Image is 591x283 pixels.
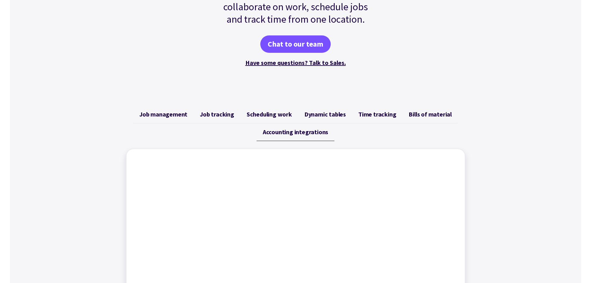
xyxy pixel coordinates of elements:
span: Accounting integrations [263,128,328,136]
span: Job management [139,111,187,118]
a: Chat to our team [260,35,331,53]
span: Dynamic tables [304,111,346,118]
span: Scheduling work [247,111,292,118]
span: Job tracking [200,111,234,118]
span: Time tracking [358,111,396,118]
span: Bills of material [409,111,452,118]
a: Have some questions? Talk to Sales. [245,59,346,66]
iframe: Chat Widget [560,253,591,283]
